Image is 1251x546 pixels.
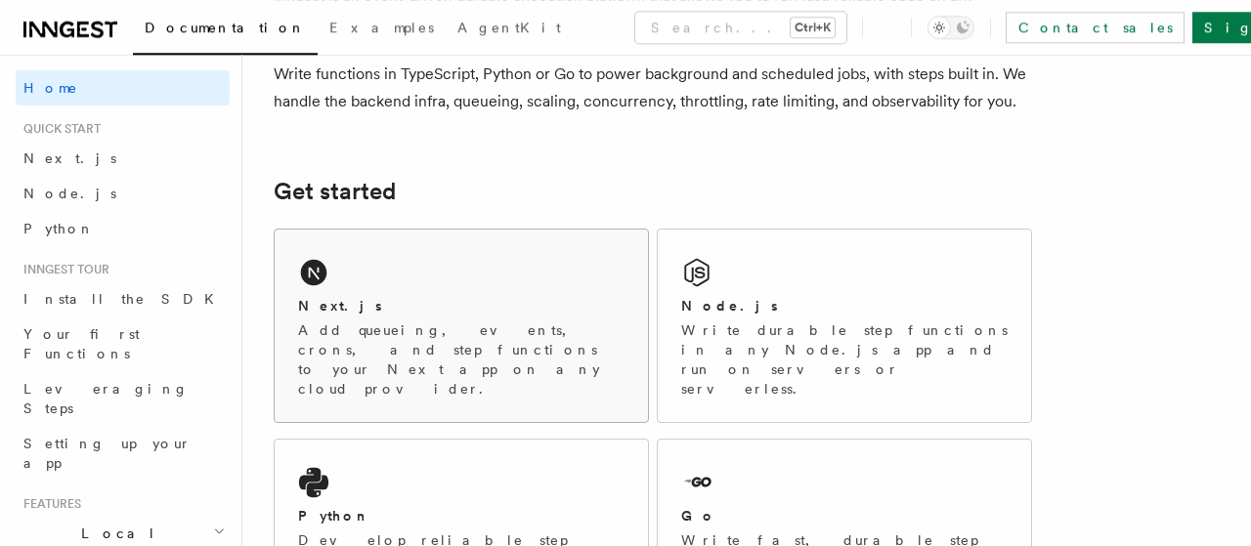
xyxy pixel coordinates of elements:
a: Python [16,211,230,246]
span: Leveraging Steps [23,381,189,416]
a: Get started [274,178,396,205]
span: Examples [329,20,434,35]
p: Add queueing, events, crons, and step functions to your Next app on any cloud provider. [298,320,625,399]
p: Write functions in TypeScript, Python or Go to power background and scheduled jobs, with steps bu... [274,61,1032,115]
a: Documentation [133,6,318,55]
a: Node.jsWrite durable step functions in any Node.js app and run on servers or serverless. [657,229,1032,423]
h2: Next.js [298,296,382,315]
h2: Python [298,506,370,525]
span: Your first Functions [23,326,140,361]
a: Next.jsAdd queueing, events, crons, and step functions to your Next app on any cloud provider. [274,229,649,423]
span: AgentKit [457,20,561,35]
p: Write durable step functions in any Node.js app and run on servers or serverless. [681,320,1008,399]
span: Install the SDK [23,291,226,307]
a: Setting up your app [16,426,230,481]
span: Quick start [16,121,101,137]
button: Toggle dark mode [927,16,974,39]
span: Node.js [23,186,116,201]
span: Next.js [23,150,116,166]
a: Install the SDK [16,281,230,316]
a: Contact sales [1006,12,1185,43]
span: Documentation [145,20,306,35]
a: Your first Functions [16,316,230,371]
a: Examples [318,6,446,53]
span: Python [23,221,95,236]
h2: Go [681,506,716,525]
a: Home [16,70,230,105]
a: Leveraging Steps [16,371,230,426]
span: Home [23,78,78,98]
a: AgentKit [446,6,573,53]
kbd: Ctrl+K [791,18,835,37]
a: Next.js [16,141,230,176]
a: Node.js [16,176,230,211]
button: Search...Ctrl+K [635,12,846,43]
span: Features [16,496,81,512]
h2: Node.js [681,296,778,315]
span: Setting up your app [23,436,192,471]
span: Inngest tour [16,262,109,277]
